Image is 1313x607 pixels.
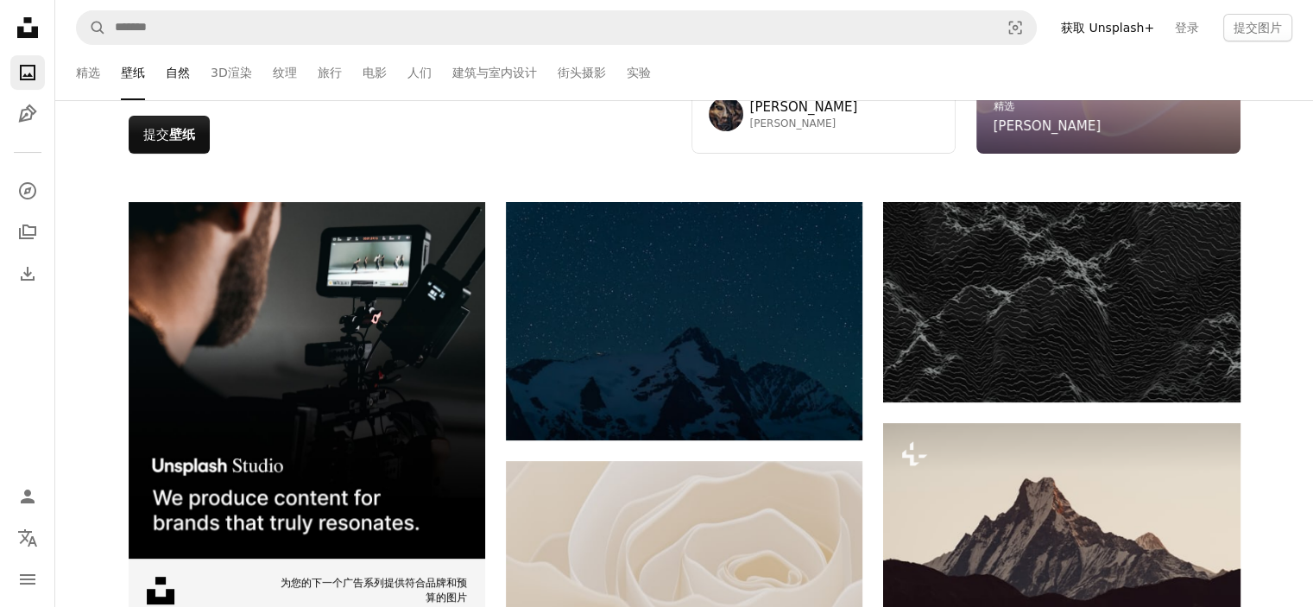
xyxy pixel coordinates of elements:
a: 抽象的黑暗景观与纹理的山峰。 [883,294,1240,310]
font: [PERSON_NAME] [750,99,858,115]
img: file-1631678316303-ed18b8b5cb9cimage [147,577,174,604]
a: 首页 — Unsplash [10,10,45,48]
font: 提交 [143,127,169,142]
font: 建筑与室内设计 [452,66,537,79]
a: 旅行 [318,45,342,100]
a: 精选 [994,100,1014,112]
a: 探索 [10,174,45,208]
font: 纹理 [273,66,297,79]
a: 精选 [76,45,100,100]
font: 提交图片 [1234,21,1282,35]
a: [PERSON_NAME] [994,116,1102,136]
form: 在全站范围内查找视觉效果 [76,10,1037,45]
font: 街头摄影 [558,66,606,79]
font: 登录 [1175,21,1199,35]
font: [PERSON_NAME] [750,117,836,130]
button: 语言 [10,521,45,555]
a: 用户 Pawel Czerwinski 的头像[PERSON_NAME][PERSON_NAME] [709,97,938,131]
img: 用户 Pawel Czerwinski 的头像 [709,97,743,131]
font: 旅行 [318,66,342,79]
font: 自然 [166,66,190,79]
font: 壁纸 [169,127,195,142]
a: 电影 [363,45,387,100]
a: 一朵精致的奶油色玫瑰的特写 [506,572,862,587]
a: 自然 [166,45,190,100]
font: 获取 Unsplash+ [1061,21,1154,35]
img: 星空下的雪山峰 [506,202,862,440]
font: [PERSON_NAME] [994,118,1102,134]
a: 3D渲染 [211,45,252,100]
a: 山顶的轮廓映衬着灰色的天空 [883,534,1240,549]
img: 抽象的黑暗景观与纹理的山峰。 [883,202,1240,402]
a: 建筑与室内设计 [452,45,537,100]
button: 提交图片 [1223,14,1292,41]
a: 纹理 [273,45,297,100]
img: file-1715652217532-464736461acbimage [129,202,485,559]
button: 提交壁纸 [129,116,210,154]
a: 实验 [627,45,651,100]
a: 街头摄影 [558,45,606,100]
button: 菜单 [10,562,45,597]
a: 插图 [10,97,45,131]
font: 精选 [76,66,100,79]
font: 3D渲染 [211,66,252,79]
a: 登录 / 注册 [10,479,45,514]
font: 为您的下一个广告系列提供符合品牌和预算的图片 [281,577,467,604]
a: 收藏 [10,215,45,250]
button: 视觉搜索 [994,11,1036,44]
a: 星空下的雪山峰 [506,313,862,329]
a: 获取 Unsplash+ [1051,14,1165,41]
font: 人们 [407,66,432,79]
a: 登录 [1165,14,1209,41]
a: 照片 [10,55,45,90]
font: 实验 [627,66,651,79]
a: 人们 [407,45,432,100]
button: 搜索 Unsplash [77,11,106,44]
a: 下载历史记录 [10,256,45,291]
font: 电影 [363,66,387,79]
